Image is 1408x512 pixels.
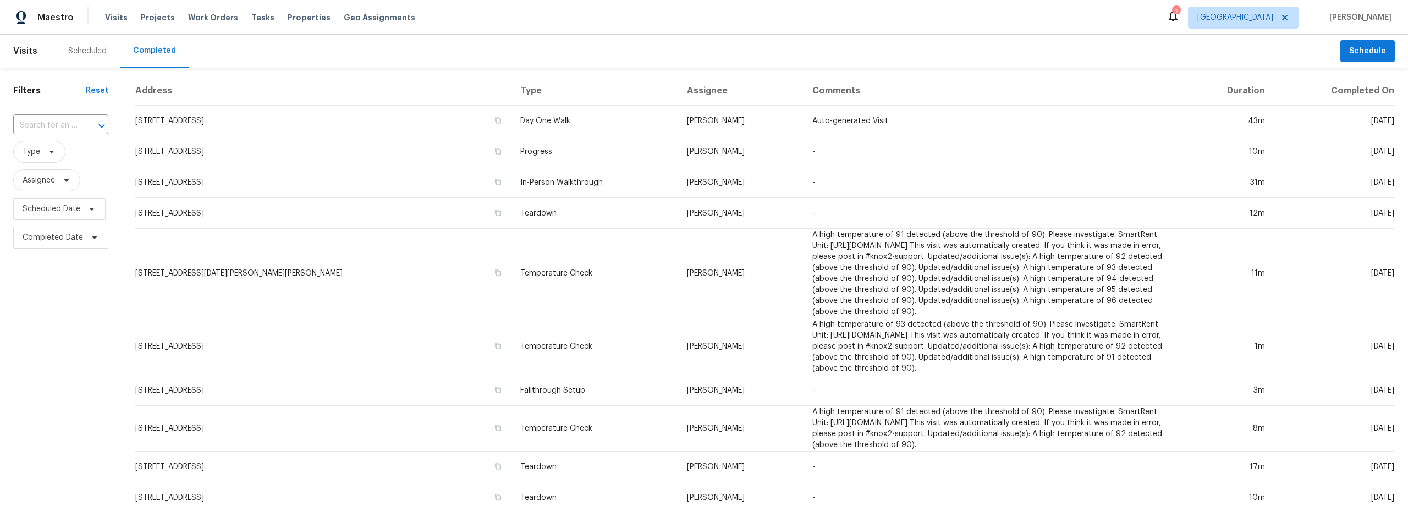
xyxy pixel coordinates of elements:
div: Scheduled [68,46,107,57]
td: [DATE] [1274,106,1395,136]
td: - [804,198,1181,229]
div: 2 [1172,7,1180,18]
span: [PERSON_NAME] [1325,12,1391,23]
button: Copy Address [493,341,503,351]
th: Completed On [1274,76,1395,106]
td: [PERSON_NAME] [678,229,804,318]
td: [DATE] [1274,136,1395,167]
span: Visits [105,12,128,23]
span: Maestro [37,12,74,23]
th: Address [135,76,512,106]
th: Duration [1181,76,1274,106]
td: [DATE] [1274,229,1395,318]
button: Copy Address [493,177,503,187]
button: Copy Address [493,385,503,395]
td: [PERSON_NAME] [678,198,804,229]
button: Schedule [1340,40,1395,63]
td: 10m [1181,136,1274,167]
button: Copy Address [493,461,503,471]
td: 31m [1181,167,1274,198]
td: [PERSON_NAME] [678,136,804,167]
th: Comments [804,76,1181,106]
td: [PERSON_NAME] [678,452,804,482]
td: 12m [1181,198,1274,229]
span: Work Orders [188,12,238,23]
td: Fallthrough Setup [512,375,678,406]
td: 11m [1181,229,1274,318]
div: Reset [86,85,108,96]
td: [DATE] [1274,452,1395,482]
td: Teardown [512,452,678,482]
td: [PERSON_NAME] [678,167,804,198]
td: [STREET_ADDRESS] [135,198,512,229]
span: Geo Assignments [344,12,415,23]
td: A high temperature of 91 detected (above the threshold of 90). Please investigate. SmartRent Unit... [804,406,1181,452]
td: [STREET_ADDRESS] [135,375,512,406]
td: Progress [512,136,678,167]
td: [STREET_ADDRESS] [135,106,512,136]
input: Search for an address... [13,117,78,134]
td: A high temperature of 93 detected (above the threshold of 90). Please investigate. SmartRent Unit... [804,318,1181,375]
td: Temperature Check [512,406,678,452]
td: Day One Walk [512,106,678,136]
td: In-Person Walkthrough [512,167,678,198]
span: Tasks [251,14,274,21]
td: [DATE] [1274,198,1395,229]
span: Schedule [1349,45,1386,58]
td: [PERSON_NAME] [678,318,804,375]
td: Auto-generated Visit [804,106,1181,136]
td: - [804,136,1181,167]
td: [PERSON_NAME] [678,106,804,136]
td: [DATE] [1274,375,1395,406]
td: 1m [1181,318,1274,375]
button: Copy Address [493,492,503,502]
td: [STREET_ADDRESS] [135,167,512,198]
td: Temperature Check [512,318,678,375]
td: [STREET_ADDRESS] [135,406,512,452]
button: Copy Address [493,146,503,156]
td: Temperature Check [512,229,678,318]
h1: Filters [13,85,86,96]
td: 8m [1181,406,1274,452]
td: - [804,375,1181,406]
span: Projects [141,12,175,23]
td: [DATE] [1274,318,1395,375]
span: Assignee [23,175,55,186]
button: Copy Address [493,115,503,125]
span: Visits [13,39,37,63]
td: 17m [1181,452,1274,482]
span: Properties [288,12,331,23]
td: [STREET_ADDRESS] [135,136,512,167]
td: [PERSON_NAME] [678,375,804,406]
td: 43m [1181,106,1274,136]
td: A high temperature of 91 detected (above the threshold of 90). Please investigate. SmartRent Unit... [804,229,1181,318]
span: Completed Date [23,232,83,243]
button: Copy Address [493,208,503,218]
td: - [804,452,1181,482]
span: Scheduled Date [23,203,80,214]
span: [GEOGRAPHIC_DATA] [1197,12,1273,23]
td: [STREET_ADDRESS][DATE][PERSON_NAME][PERSON_NAME] [135,229,512,318]
button: Open [94,118,109,134]
td: [STREET_ADDRESS] [135,452,512,482]
td: [STREET_ADDRESS] [135,318,512,375]
td: Teardown [512,198,678,229]
span: Type [23,146,40,157]
td: [DATE] [1274,406,1395,452]
button: Copy Address [493,268,503,278]
th: Assignee [678,76,804,106]
td: - [804,167,1181,198]
td: 3m [1181,375,1274,406]
div: Completed [133,45,176,56]
th: Type [512,76,678,106]
td: [PERSON_NAME] [678,406,804,452]
button: Copy Address [493,423,503,433]
td: [DATE] [1274,167,1395,198]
